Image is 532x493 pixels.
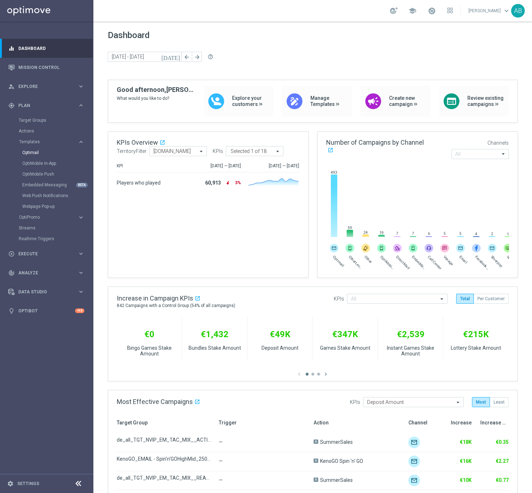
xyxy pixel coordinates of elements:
button: play_circle_outline Execute keyboard_arrow_right [8,251,85,257]
i: settings [7,480,14,487]
i: play_circle_outline [8,251,15,257]
div: Optimail [22,147,93,158]
div: Optibot [8,301,84,320]
a: Web Push Notifications [22,193,75,199]
div: Embedded Messaging [22,180,93,190]
div: Mission Control [8,58,84,77]
i: keyboard_arrow_right [78,102,84,109]
div: OptiPromo [19,212,93,223]
div: Plan [8,102,78,109]
a: Webpage Pop-up [22,204,75,209]
div: Webpage Pop-up [22,201,93,212]
a: [PERSON_NAME]keyboard_arrow_down [468,5,511,16]
div: Actions [19,126,93,136]
div: Streams [19,223,93,233]
div: Templates [19,140,78,144]
a: OptiMobile Push [22,171,75,177]
div: Realtime Triggers [19,233,93,244]
button: track_changes Analyze keyboard_arrow_right [8,270,85,276]
a: OptiMobile In-App [22,161,75,166]
span: Templates [19,140,70,144]
i: keyboard_arrow_right [78,214,84,221]
i: equalizer [8,45,15,52]
button: Templates keyboard_arrow_right [19,139,85,145]
span: Data Studio [18,290,78,294]
span: Execute [18,252,78,256]
i: keyboard_arrow_right [78,269,84,276]
a: Settings [17,482,39,486]
button: lightbulb Optibot +10 [8,308,85,314]
div: +10 [75,308,84,313]
a: Optibot [18,301,75,320]
div: OptiMobile In-App [22,158,93,169]
i: track_changes [8,270,15,276]
a: Realtime Triggers [19,236,75,242]
a: Dashboard [18,39,84,58]
span: Plan [18,103,78,108]
span: school [408,7,416,15]
span: keyboard_arrow_down [503,7,510,15]
i: person_search [8,83,15,90]
div: Target Groups [19,115,93,126]
i: keyboard_arrow_right [78,250,84,257]
a: Streams [19,225,75,231]
a: Actions [19,128,75,134]
span: Explore [18,84,78,89]
div: Dashboard [8,39,84,58]
i: lightbulb [8,308,15,314]
button: person_search Explore keyboard_arrow_right [8,84,85,89]
div: AB [511,4,525,18]
button: equalizer Dashboard [8,46,85,51]
div: OptiPromo [19,215,78,219]
div: Execute [8,251,78,257]
i: keyboard_arrow_right [78,83,84,90]
i: gps_fixed [8,102,15,109]
div: OptiMobile Push [22,169,93,180]
i: keyboard_arrow_right [78,288,84,295]
button: Data Studio keyboard_arrow_right [8,289,85,295]
button: OptiPromo keyboard_arrow_right [19,214,85,220]
a: Target Groups [19,117,75,123]
button: Mission Control [8,65,85,70]
a: Embedded Messaging [22,182,75,188]
div: Analyze [8,270,78,276]
a: Mission Control [18,58,84,77]
i: keyboard_arrow_right [78,139,84,145]
div: Templates [19,136,93,212]
button: gps_fixed Plan keyboard_arrow_right [8,103,85,108]
a: Optimail [22,150,75,155]
div: Explore [8,83,78,90]
span: Analyze [18,271,78,275]
div: Web Push Notifications [22,190,93,201]
span: OptiPromo [19,215,70,219]
div: Data Studio [8,289,78,295]
div: BETA [76,183,88,187]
